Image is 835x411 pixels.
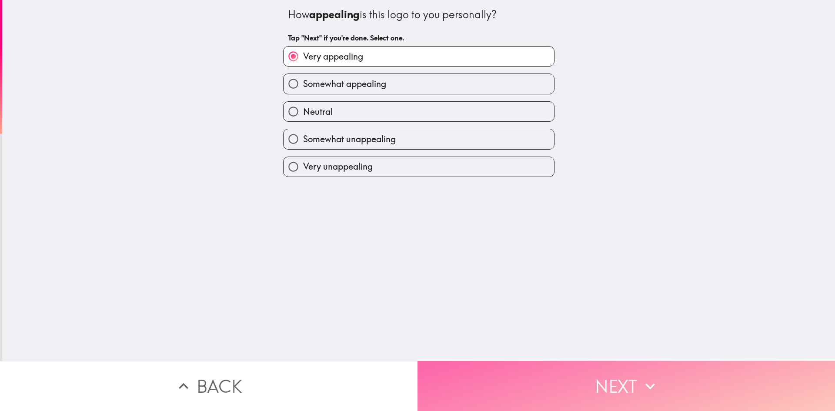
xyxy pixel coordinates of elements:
div: How is this logo to you personally? [288,7,550,22]
button: Neutral [284,102,554,121]
button: Somewhat appealing [284,74,554,94]
span: Somewhat unappealing [303,133,396,145]
button: Very unappealing [284,157,554,177]
h6: Tap "Next" if you're done. Select one. [288,33,550,43]
button: Somewhat unappealing [284,129,554,149]
span: Neutral [303,106,333,118]
button: Very appealing [284,47,554,66]
span: Very appealing [303,50,363,63]
span: Very unappealing [303,160,373,173]
button: Next [417,361,835,411]
b: appealing [309,8,360,21]
span: Somewhat appealing [303,78,386,90]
